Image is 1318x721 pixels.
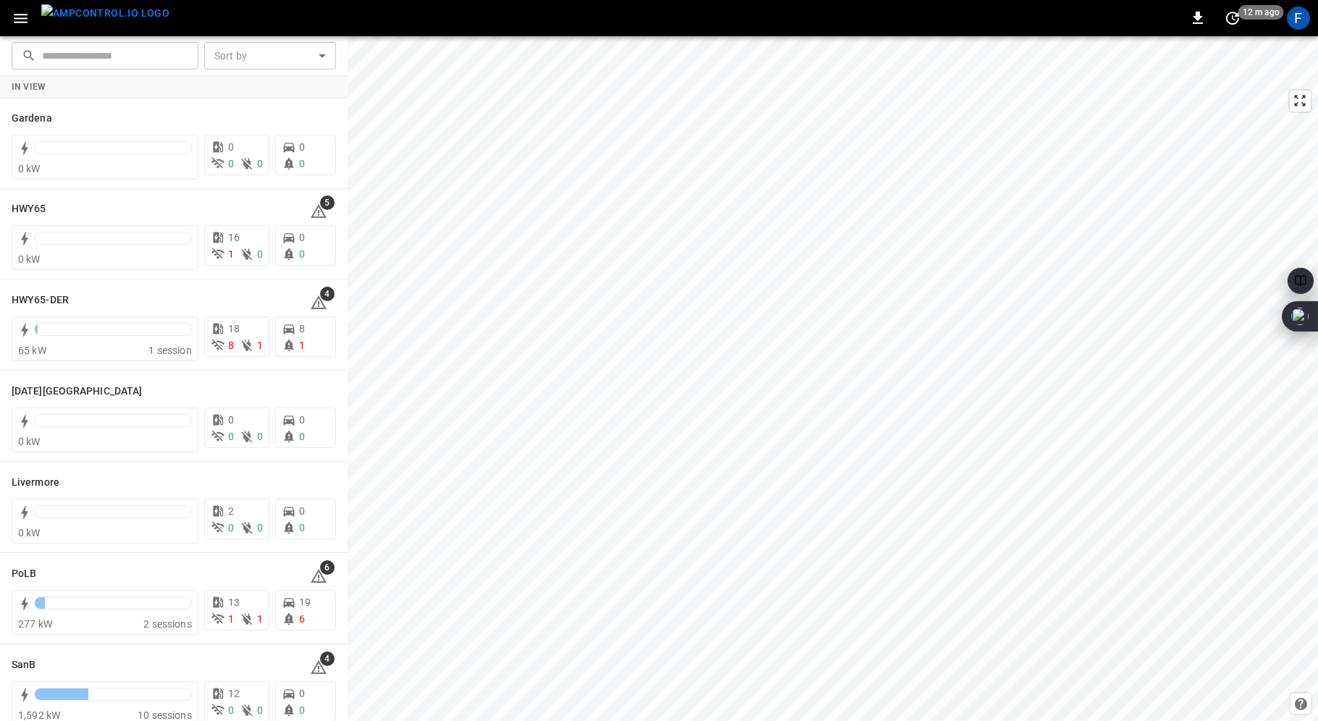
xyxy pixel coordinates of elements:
h6: Gardena [12,111,52,127]
span: 1 [257,340,263,351]
span: 1,592 kW [18,709,60,721]
span: 6 [320,560,335,575]
span: 12 [228,688,240,699]
span: 0 [299,522,305,534]
span: 1 [257,613,263,625]
span: 0 [257,158,263,169]
span: 0 [228,414,234,426]
span: 0 [299,158,305,169]
h6: HWY65-DER [12,292,69,308]
span: 8 [228,340,234,351]
span: 0 [299,414,305,426]
canvas: Map [348,36,1318,721]
span: 2 [228,505,234,517]
strong: In View [12,82,46,92]
span: 0 [228,704,234,716]
span: 4 [320,287,335,301]
span: 8 [299,323,305,334]
span: 0 [228,431,234,442]
span: 2 sessions [143,618,192,630]
h6: SanB [12,657,35,673]
span: 0 [228,522,234,534]
span: 0 [257,431,263,442]
h6: PoLB [12,566,36,582]
span: 19 [299,596,311,608]
span: 6 [299,613,305,625]
span: 0 [299,232,305,243]
button: set refresh interval [1221,7,1244,30]
span: 0 [299,431,305,442]
h6: HWY65 [12,201,46,217]
span: 16 [228,232,240,243]
span: 0 kW [18,163,41,174]
span: 1 [228,613,234,625]
span: 5 [320,195,335,210]
span: 10 sessions [138,709,192,721]
span: 0 kW [18,253,41,265]
span: 1 session [148,345,191,356]
span: 0 [257,704,263,716]
h6: Karma Center [12,384,142,400]
span: 0 [299,688,305,699]
span: 0 [228,158,234,169]
span: 0 kW [18,436,41,447]
span: 0 [257,522,263,534]
span: 0 [299,704,305,716]
span: 277 kW [18,618,52,630]
span: 1 [228,248,234,260]
span: 13 [228,596,240,608]
span: 0 [299,505,305,517]
span: 4 [320,652,335,666]
span: 0 kW [18,527,41,539]
div: profile-icon [1287,7,1310,30]
span: 0 [299,248,305,260]
span: 1 [299,340,305,351]
span: 0 [299,141,305,153]
span: 0 [257,248,263,260]
img: ampcontrol.io logo [41,4,169,22]
span: 12 m ago [1238,5,1284,20]
span: 18 [228,323,240,334]
span: 0 [228,141,234,153]
span: 65 kW [18,345,46,356]
h6: Livermore [12,475,59,491]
